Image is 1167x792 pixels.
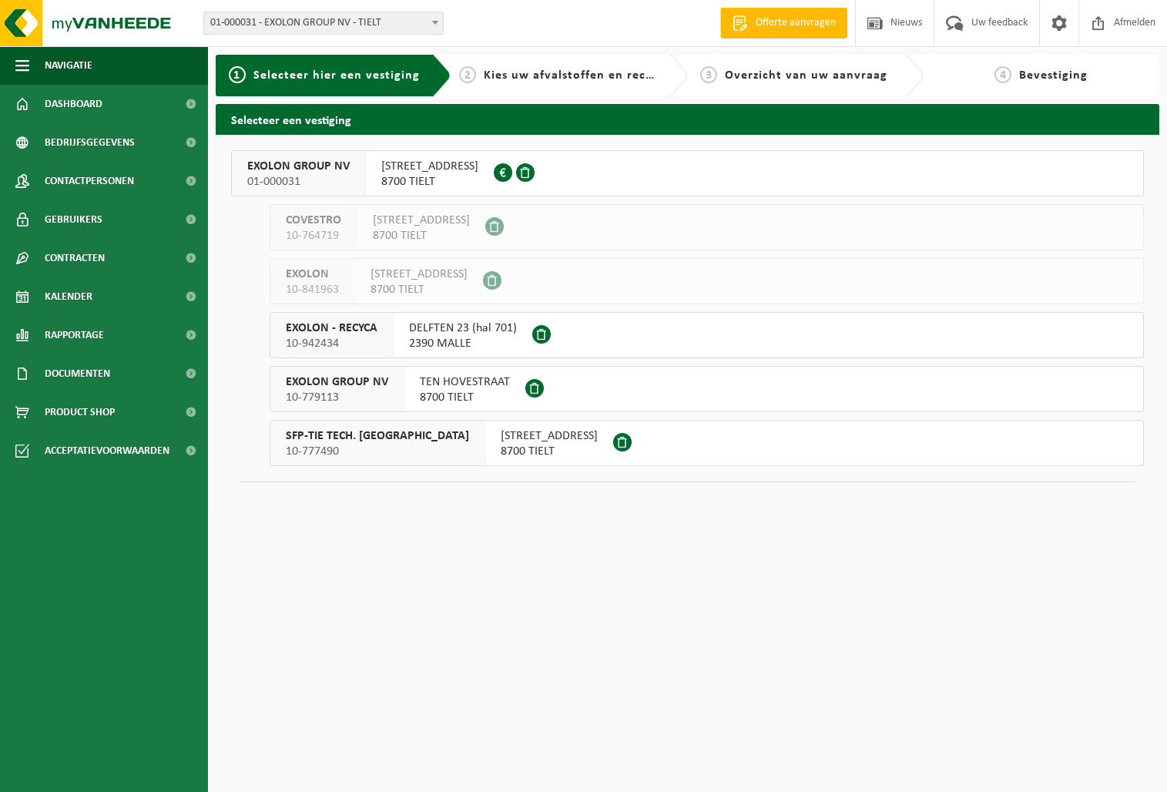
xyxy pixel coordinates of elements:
span: 10-764719 [286,228,341,243]
span: 8700 TIELT [501,444,598,459]
span: Kies uw afvalstoffen en recipiënten [484,69,696,82]
span: Offerte aanvragen [752,15,840,31]
span: 10-841963 [286,282,339,297]
span: Product Shop [45,393,115,431]
span: 10-942434 [286,336,377,351]
span: Navigatie [45,46,92,85]
span: Contracten [45,239,105,277]
button: EXOLON GROUP NV 01-000031 [STREET_ADDRESS]8700 TIELT [231,150,1144,196]
span: COVESTRO [286,213,341,228]
span: 8700 TIELT [420,390,510,405]
span: [STREET_ADDRESS] [371,267,468,282]
span: 10-777490 [286,444,469,459]
span: 8700 TIELT [381,174,478,190]
span: EXOLON GROUP NV [247,159,350,174]
span: Selecteer hier een vestiging [253,69,420,82]
span: Bedrijfsgegevens [45,123,135,162]
span: TEN HOVESTRAAT [420,374,510,390]
span: Dashboard [45,85,102,123]
span: Documenten [45,354,110,393]
span: 01-000031 - EXOLON GROUP NV - TIELT [203,12,444,35]
span: Kalender [45,277,92,316]
span: 1 [229,66,246,83]
span: Gebruikers [45,200,102,239]
button: EXOLON GROUP NV 10-779113 TEN HOVESTRAAT8700 TIELT [270,366,1144,412]
button: EXOLON - RECYCA 10-942434 DELFTEN 23 (hal 701)2390 MALLE [270,312,1144,358]
span: 01-000031 [247,174,350,190]
span: 8700 TIELT [371,282,468,297]
span: Bevestiging [1019,69,1088,82]
a: Offerte aanvragen [720,8,847,39]
span: 2390 MALLE [409,336,517,351]
button: SFP-TIE TECH. [GEOGRAPHIC_DATA] 10-777490 [STREET_ADDRESS]8700 TIELT [270,420,1144,466]
span: Overzicht van uw aanvraag [725,69,887,82]
span: 3 [700,66,717,83]
span: EXOLON - RECYCA [286,320,377,336]
span: EXOLON GROUP NV [286,374,388,390]
span: DELFTEN 23 (hal 701) [409,320,517,336]
span: [STREET_ADDRESS] [501,428,598,444]
h2: Selecteer een vestiging [216,104,1159,134]
span: [STREET_ADDRESS] [373,213,470,228]
span: 4 [994,66,1011,83]
span: 2 [459,66,476,83]
span: 01-000031 - EXOLON GROUP NV - TIELT [204,12,443,34]
span: Rapportage [45,316,104,354]
span: 10-779113 [286,390,388,405]
span: [STREET_ADDRESS] [381,159,478,174]
span: Contactpersonen [45,162,134,200]
span: EXOLON [286,267,339,282]
span: SFP-TIE TECH. [GEOGRAPHIC_DATA] [286,428,469,444]
span: Acceptatievoorwaarden [45,431,169,470]
span: 8700 TIELT [373,228,470,243]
